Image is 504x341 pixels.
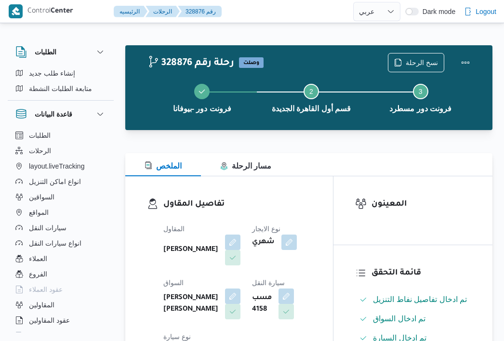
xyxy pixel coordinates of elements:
[373,294,467,305] span: تم ادخال تفاصيل نفاط التنزيل
[114,6,147,17] button: الرئيسيه
[178,6,222,17] button: 328876 رقم
[145,162,182,170] span: الملخص
[252,279,285,287] span: سيارة النقل
[173,103,231,115] span: فرونت دور -بيوفانا
[476,6,496,17] span: Logout
[12,251,110,266] button: العملاء
[8,128,114,336] div: قاعدة البيانات
[15,46,106,58] button: الطلبات
[29,284,63,295] span: عقود العملاء
[252,236,275,248] b: شهري
[29,67,75,79] span: إنشاء طلب جديد
[29,268,47,280] span: الفروع
[419,8,455,15] span: Dark mode
[12,282,110,297] button: عقود العملاء
[163,244,218,256] b: [PERSON_NAME]
[29,253,47,264] span: العملاء
[29,83,92,94] span: متابعة الطلبات النشطة
[35,108,72,120] h3: قاعدة البيانات
[389,103,451,115] span: فرونت دور مسطرد
[373,313,425,325] span: تم ادخال السواق
[163,292,218,315] b: [PERSON_NAME] [PERSON_NAME]
[12,158,110,174] button: layout.liveTracking
[12,297,110,313] button: المقاولين
[239,57,264,68] span: وصلت
[29,191,54,203] span: السواقين
[419,88,423,95] span: 3
[388,53,444,72] button: نسخ الرحلة
[8,66,114,100] div: الطلبات
[29,315,70,326] span: عقود المقاولين
[146,6,180,17] button: الرحلات
[12,81,110,96] button: متابعة الطلبات النشطة
[163,198,311,211] h3: تفاصيل المقاول
[12,143,110,158] button: الرحلات
[163,279,184,287] span: السواق
[12,205,110,220] button: المواقع
[29,299,54,311] span: المقاولين
[257,72,366,122] button: قسم أول القاهرة الجديدة
[356,292,471,307] button: تم ادخال تفاصيل نفاط التنزيل
[371,267,471,280] h3: قائمة التحقق
[272,103,351,115] span: قسم أول القاهرة الجديدة
[12,174,110,189] button: انواع اماكن التنزيل
[147,72,257,122] button: فرونت دور -بيوفانا
[163,225,185,233] span: المقاول
[12,128,110,143] button: الطلبات
[366,72,475,122] button: فرونت دور مسطرد
[198,88,206,95] svg: Step 1 is complete
[35,46,56,58] h3: الطلبات
[29,160,84,172] span: layout.liveTracking
[51,8,73,15] b: Center
[456,53,475,72] button: Actions
[29,237,81,249] span: انواع سيارات النقل
[12,220,110,236] button: سيارات النقل
[12,236,110,251] button: انواع سيارات النقل
[373,315,425,323] span: تم ادخال السواق
[460,2,500,21] button: Logout
[373,295,467,303] span: تم ادخال تفاصيل نفاط التنزيل
[220,162,271,170] span: مسار الرحلة
[309,88,313,95] span: 2
[29,222,66,234] span: سيارات النقل
[371,198,471,211] h3: المعينون
[29,130,51,141] span: الطلبات
[356,311,471,327] button: تم ادخال السواق
[9,4,23,18] img: X8yXhbKr1z7QwAAAABJRU5ErkJggg==
[29,207,49,218] span: المواقع
[29,145,51,157] span: الرحلات
[252,292,272,315] b: مسب 4158
[12,66,110,81] button: إنشاء طلب جديد
[12,189,110,205] button: السواقين
[29,176,81,187] span: انواع اماكن التنزيل
[15,108,106,120] button: قاعدة البيانات
[12,266,110,282] button: الفروع
[252,225,280,233] span: نوع الايجار
[243,60,259,66] b: وصلت
[147,57,234,70] h2: 328876 رحلة رقم
[406,57,438,68] span: نسخ الرحلة
[12,313,110,328] button: عقود المقاولين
